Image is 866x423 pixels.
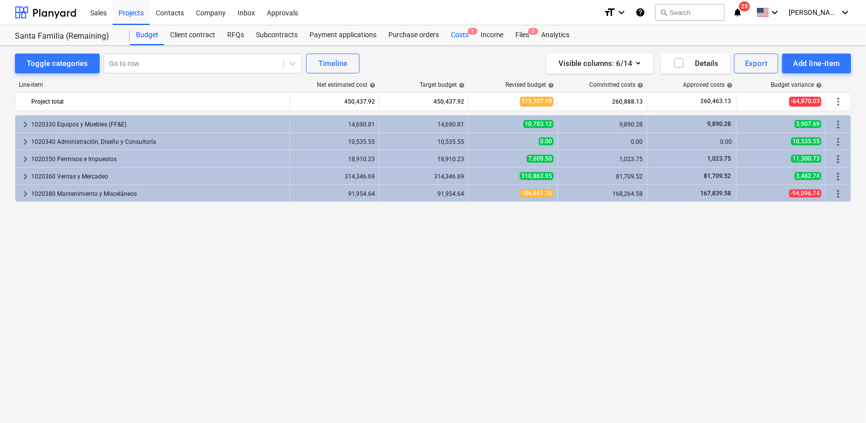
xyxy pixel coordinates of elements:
[31,186,286,202] div: 1020380 Mantenimiento y Misceláneos
[589,81,643,88] div: Committed costs
[539,137,554,145] span: 0.00
[789,97,821,106] span: -64,870.03
[771,81,822,88] div: Budget variance
[15,81,291,88] div: Line-item
[31,151,286,167] div: 1020350 Permisos e Impuestos
[31,169,286,184] div: 1020360 Ventas y Mercadeo
[793,57,840,70] div: Add line-item
[294,94,375,110] div: 450,437.92
[19,119,31,130] span: keyboard_arrow_right
[528,28,538,35] span: 2
[19,188,31,200] span: keyboard_arrow_right
[294,138,375,145] div: 10,535.55
[661,54,730,73] button: Details
[221,25,250,45] a: RFQs
[782,54,851,73] button: Add line-item
[31,134,286,150] div: 1020340 Administración, Diseño y Consultoría
[250,25,304,45] a: Subcontracts
[791,155,821,163] span: 11,300.73
[699,190,732,197] span: 167,839.58
[15,54,100,73] button: Toggle categories
[445,25,475,45] div: Costs
[745,57,768,70] div: Export
[294,173,375,180] div: 314,346.69
[31,117,286,132] div: 1020330 Equipos y Muebles (FF&E)
[420,81,465,88] div: Target budget
[673,57,718,70] div: Details
[706,121,732,127] span: 9,890.28
[509,25,535,45] a: Files2
[832,153,844,165] span: More actions
[832,96,844,108] span: More actions
[795,120,821,128] span: 3,907.69
[651,138,732,145] div: 0.00
[562,173,643,180] div: 81,709.52
[839,6,851,18] i: keyboard_arrow_down
[509,25,535,45] div: Files
[795,172,821,180] span: 3,482.74
[383,190,464,197] div: 91,954.64
[703,173,732,180] span: 81,709.52
[306,54,360,73] button: Timeline
[15,31,118,42] div: Santa Familia (Remaining)
[814,82,822,88] span: help
[733,6,742,18] i: notifications
[791,137,821,145] span: 10,535.55
[130,25,164,45] a: Budget
[816,375,866,423] div: Widget de chat
[304,25,382,45] a: Payment applications
[558,57,641,70] div: Visible columns : 6/14
[294,121,375,128] div: 14,690.81
[164,25,221,45] a: Client contract
[739,1,750,11] span: 28
[382,25,445,45] a: Purchase orders
[706,155,732,162] span: 1,023.75
[520,172,554,180] span: 310,863.95
[562,94,643,110] div: 260,888.13
[19,153,31,165] span: keyboard_arrow_right
[832,171,844,182] span: More actions
[505,81,554,88] div: Revised budget
[655,4,725,21] button: Search
[546,82,554,88] span: help
[468,28,478,35] span: 1
[683,81,733,88] div: Approved costs
[604,6,616,18] i: format_size
[294,190,375,197] div: 91,954.64
[816,375,866,423] iframe: Chat Widget
[445,25,475,45] a: Costs1
[789,189,821,197] span: -94,096.74
[19,171,31,182] span: keyboard_arrow_right
[19,136,31,148] span: keyboard_arrow_right
[383,94,464,110] div: 450,437.92
[31,94,286,110] div: Project total
[383,121,464,128] div: 14,690.81
[527,155,554,163] span: 7,609.50
[520,189,554,197] span: 186,051.38
[562,121,643,128] div: 9,890.28
[699,97,732,106] span: 260,463.13
[832,119,844,130] span: More actions
[635,82,643,88] span: help
[562,138,643,145] div: 0.00
[832,188,844,200] span: More actions
[547,54,653,73] button: Visible columns:6/14
[616,6,627,18] i: keyboard_arrow_down
[832,136,844,148] span: More actions
[725,82,733,88] span: help
[789,8,838,16] span: [PERSON_NAME]
[660,8,668,16] span: search
[734,54,779,73] button: Export
[520,97,554,106] span: 515,307.95
[317,81,375,88] div: Net estimated cost
[318,57,347,70] div: Timeline
[475,25,509,45] a: Income
[769,6,781,18] i: keyboard_arrow_down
